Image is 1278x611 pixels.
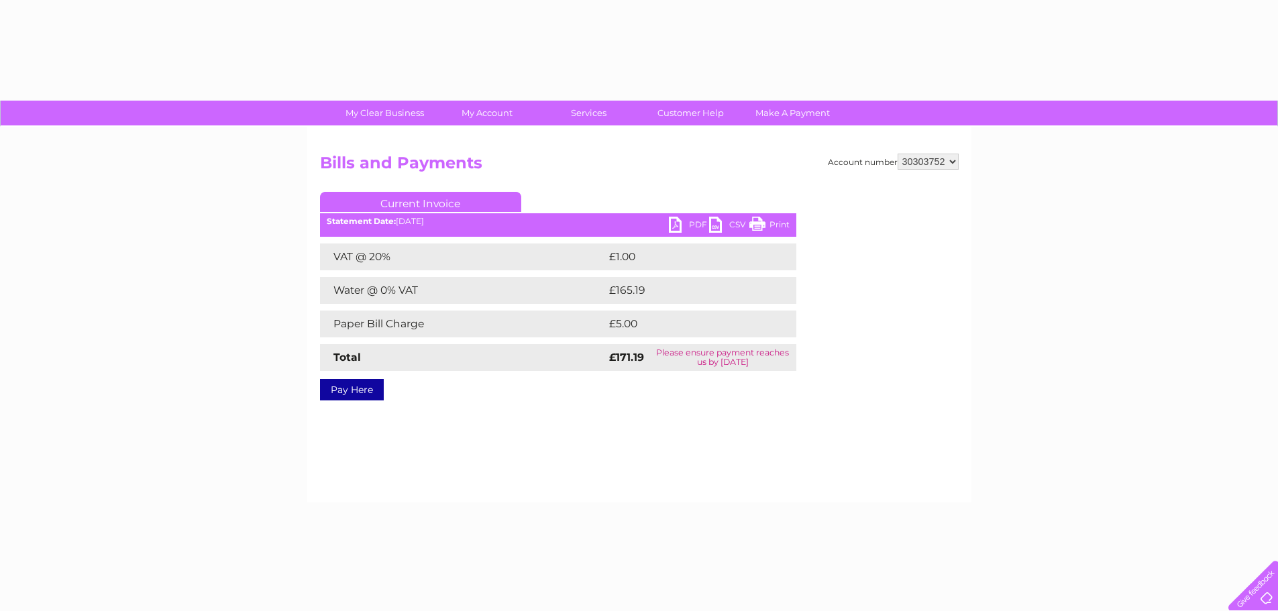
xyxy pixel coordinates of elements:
b: Statement Date: [327,216,396,226]
a: Print [749,217,790,236]
td: £5.00 [606,311,765,337]
div: Account number [828,154,959,170]
a: PDF [669,217,709,236]
a: Current Invoice [320,192,521,212]
td: Water @ 0% VAT [320,277,606,304]
strong: Total [333,351,361,364]
td: £165.19 [606,277,771,304]
td: £1.00 [606,243,764,270]
td: Paper Bill Charge [320,311,606,337]
td: Please ensure payment reaches us by [DATE] [649,344,796,371]
h2: Bills and Payments [320,154,959,179]
div: [DATE] [320,217,796,226]
a: Make A Payment [737,101,848,125]
a: Pay Here [320,379,384,400]
a: Customer Help [635,101,746,125]
strong: £171.19 [609,351,644,364]
a: My Account [431,101,542,125]
a: CSV [709,217,749,236]
a: My Clear Business [329,101,440,125]
a: Services [533,101,644,125]
td: VAT @ 20% [320,243,606,270]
